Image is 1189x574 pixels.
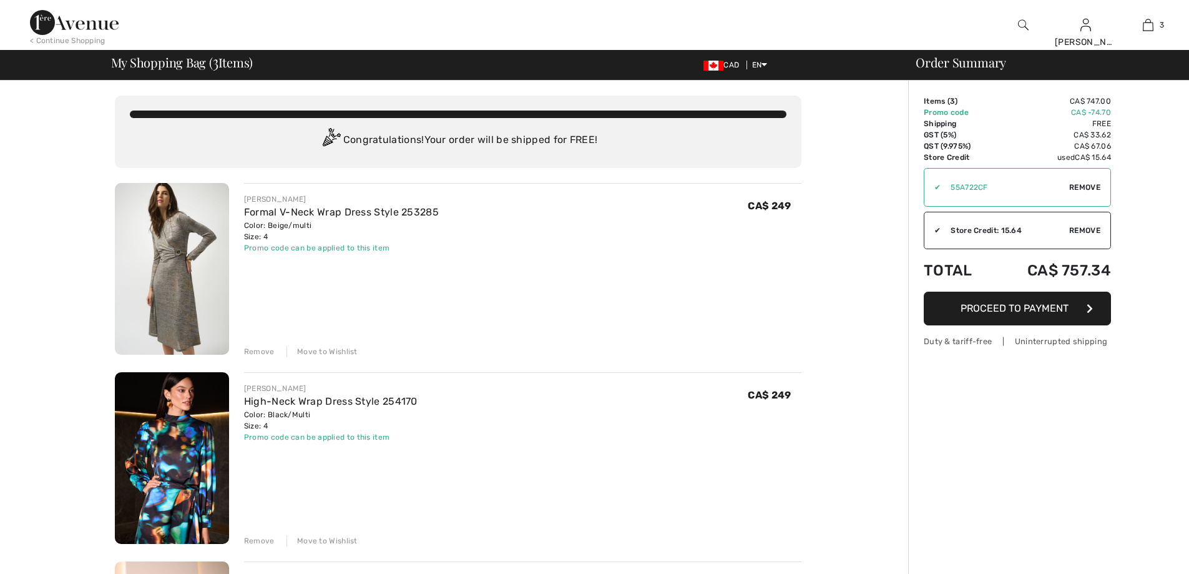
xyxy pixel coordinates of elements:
[924,107,992,118] td: Promo code
[115,183,229,355] img: Formal V-Neck Wrap Dress Style 253285
[244,206,439,218] a: Formal V-Neck Wrap Dress Style 253285
[1080,19,1091,31] a: Sign In
[703,61,723,71] img: Canadian Dollar
[924,335,1111,347] div: Duty & tariff-free | Uninterrupted shipping
[748,200,791,212] span: CA$ 249
[130,128,786,153] div: Congratulations! Your order will be shipped for FREE!
[992,96,1111,107] td: CA$ 747.00
[286,346,358,357] div: Move to Wishlist
[244,395,418,407] a: High-Neck Wrap Dress Style 254170
[752,61,768,69] span: EN
[924,118,992,129] td: Shipping
[703,61,744,69] span: CAD
[924,182,941,193] div: ✔
[924,249,992,292] td: Total
[244,535,275,547] div: Remove
[1160,19,1164,31] span: 3
[992,141,1111,152] td: CA$ 67.06
[244,432,418,443] div: Promo code can be applied to this item
[286,535,358,547] div: Move to Wishlist
[1069,182,1100,193] span: Remove
[901,56,1182,69] div: Order Summary
[111,56,253,69] span: My Shopping Bag ( Items)
[992,249,1111,292] td: CA$ 757.34
[30,35,105,46] div: < Continue Shopping
[244,409,418,432] div: Color: Black/Multi Size: 4
[244,242,439,254] div: Promo code can be applied to this item
[748,389,791,401] span: CA$ 249
[924,129,992,141] td: GST (5%)
[115,372,229,544] img: High-Neck Wrap Dress Style 254170
[1069,225,1100,236] span: Remove
[1117,17,1178,32] a: 3
[992,129,1111,141] td: CA$ 33.62
[924,225,941,236] div: ✔
[318,128,343,153] img: Congratulation2.svg
[950,97,955,106] span: 3
[244,220,439,242] div: Color: Beige/multi Size: 4
[941,169,1069,206] input: Promo code
[1080,17,1091,32] img: My Info
[1055,36,1116,49] div: [PERSON_NAME]
[1018,17,1029,32] img: search the website
[992,118,1111,129] td: Free
[924,141,992,152] td: QST (9.975%)
[924,96,992,107] td: Items ( )
[992,152,1111,163] td: used
[924,152,992,163] td: Store Credit
[244,194,439,205] div: [PERSON_NAME]
[244,346,275,357] div: Remove
[213,53,218,69] span: 3
[1075,153,1111,162] span: CA$ 15.64
[30,10,119,35] img: 1ère Avenue
[244,383,418,394] div: [PERSON_NAME]
[961,302,1069,314] span: Proceed to Payment
[1143,17,1153,32] img: My Bag
[992,107,1111,118] td: CA$ -74.70
[924,292,1111,325] button: Proceed to Payment
[941,225,1069,236] div: Store Credit: 15.64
